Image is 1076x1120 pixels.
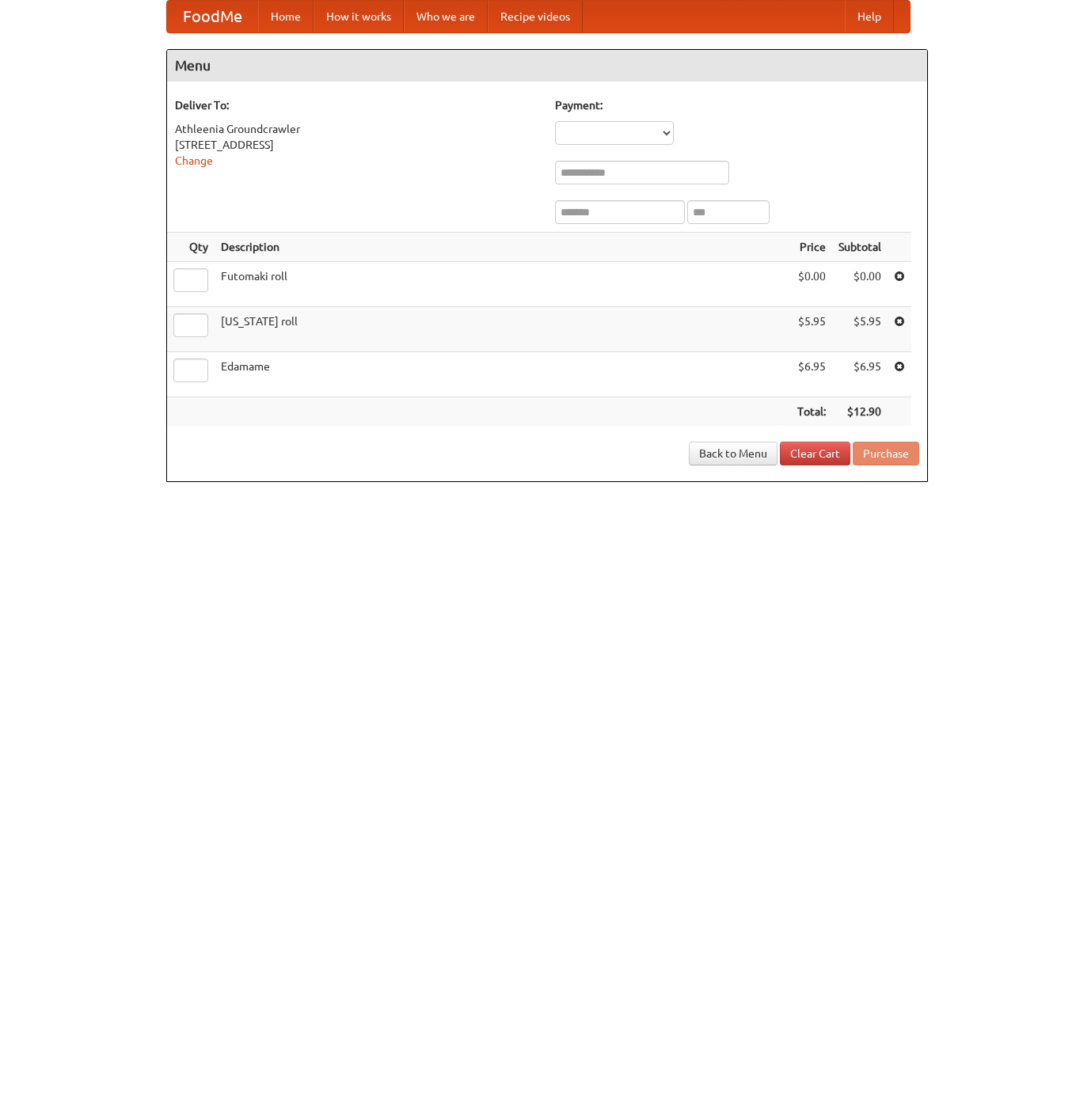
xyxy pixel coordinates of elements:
[780,442,850,465] a: Clear Cart
[215,262,791,307] td: Futomaki roll
[215,233,791,262] th: Description
[555,97,919,113] h5: Payment:
[832,233,888,262] th: Subtotal
[314,1,404,32] a: How it works
[175,137,539,153] div: [STREET_ADDRESS]
[791,233,832,262] th: Price
[175,154,213,167] a: Change
[791,262,832,307] td: $0.00
[832,262,888,307] td: $0.00
[791,307,832,352] td: $5.95
[853,442,919,465] button: Purchase
[791,397,832,427] th: Total:
[845,1,894,32] a: Help
[832,397,888,427] th: $12.90
[215,352,791,397] td: Edamame
[167,50,927,82] h4: Menu
[689,442,778,465] a: Back to Menu
[832,352,888,397] td: $6.95
[167,233,215,262] th: Qty
[791,352,832,397] td: $6.95
[215,307,791,352] td: [US_STATE] roll
[488,1,583,32] a: Recipe videos
[167,1,258,32] a: FoodMe
[175,97,539,113] h5: Deliver To:
[258,1,314,32] a: Home
[175,121,539,137] div: Athleenia Groundcrawler
[832,307,888,352] td: $5.95
[404,1,488,32] a: Who we are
